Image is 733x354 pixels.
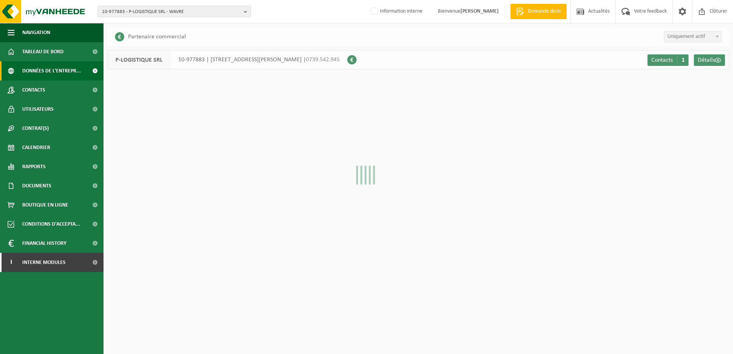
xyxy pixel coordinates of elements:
span: Contrat(s) [22,119,49,138]
span: 0739.542.945 [306,57,340,63]
span: Conditions d'accepta... [22,215,80,234]
span: Rapports [22,157,46,176]
button: 10-977883 - P-LOGISTIQUE SRL - WAVRE [98,6,251,17]
span: Uniquement actif [664,31,721,42]
span: Contacts [22,80,45,100]
a: Détails [694,54,725,66]
span: Demande devis [526,8,563,15]
span: Calendrier [22,138,50,157]
span: Contacts [651,57,673,63]
span: Boutique en ligne [22,195,68,215]
div: 10-977883 | [STREET_ADDRESS][PERSON_NAME] | [107,50,347,69]
span: P-LOGISTIQUE SRL [108,51,171,69]
span: Navigation [22,23,50,42]
span: Données de l'entrepr... [22,61,81,80]
label: Information interne [369,6,422,17]
span: Uniquement actif [664,31,721,43]
span: 1 [677,54,689,66]
span: I [8,253,15,272]
a: Demande devis [510,4,567,19]
span: Détails [698,57,715,63]
span: Interne modules [22,253,66,272]
span: Utilisateurs [22,100,54,119]
strong: [PERSON_NAME] [460,8,499,14]
span: 10-977883 - P-LOGISTIQUE SRL - WAVRE [102,6,241,18]
span: Financial History [22,234,66,253]
span: Tableau de bord [22,42,64,61]
li: Partenaire commercial [115,31,186,43]
a: Contacts 1 [648,54,689,66]
span: Documents [22,176,51,195]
